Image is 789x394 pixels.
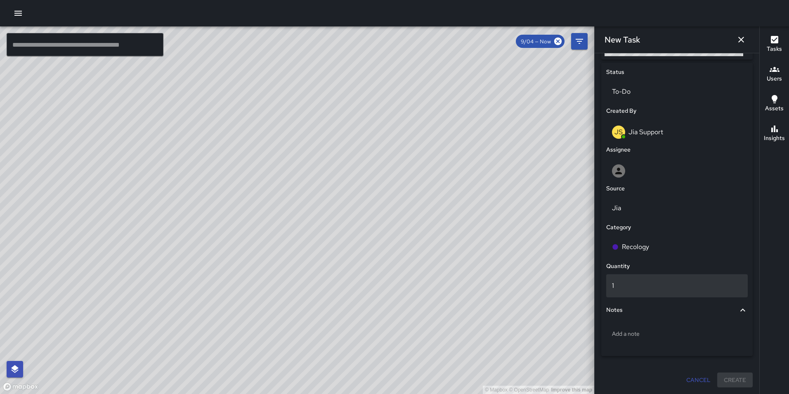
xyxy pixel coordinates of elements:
[767,74,782,83] h6: Users
[612,203,742,213] p: Jia
[612,330,742,338] p: Add a note
[760,59,789,89] button: Users
[765,104,784,113] h6: Assets
[612,87,742,97] p: To-Do
[606,145,631,154] h6: Assignee
[614,127,623,137] p: JS
[628,128,663,136] p: Jia Support
[606,262,630,271] h6: Quantity
[606,306,623,315] h6: Notes
[571,33,588,50] button: Filters
[622,242,649,252] p: Recology
[767,45,782,54] h6: Tasks
[612,281,742,291] p: 1
[760,30,789,59] button: Tasks
[605,33,640,46] h6: New Task
[516,35,565,48] div: 9/04 — Now
[606,301,748,320] div: Notes
[760,119,789,149] button: Insights
[606,223,631,232] h6: Category
[606,68,624,77] h6: Status
[606,184,625,193] h6: Source
[683,373,714,388] button: Cancel
[606,107,636,116] h6: Created By
[760,89,789,119] button: Assets
[764,134,785,143] h6: Insights
[516,38,556,45] span: 9/04 — Now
